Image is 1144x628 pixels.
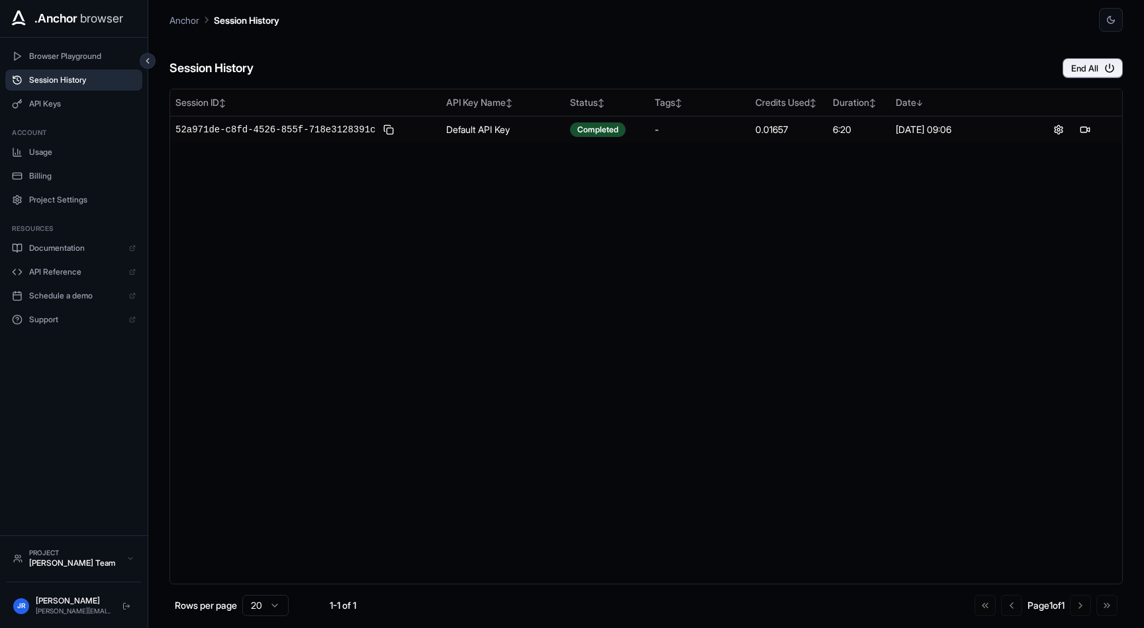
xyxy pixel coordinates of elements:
[169,59,254,78] h6: Session History
[119,598,134,614] button: Logout
[810,98,816,108] span: ↕
[219,98,226,108] span: ↕
[570,122,626,137] div: Completed
[5,142,142,163] button: Usage
[755,96,822,109] div: Credits Used
[214,13,279,27] p: Session History
[896,123,1017,136] div: [DATE] 09:06
[655,96,745,109] div: Tags
[833,96,885,109] div: Duration
[175,123,375,136] span: 52a971de-c8fd-4526-855f-718e3128391c
[506,98,512,108] span: ↕
[598,98,604,108] span: ↕
[169,13,199,27] p: Anchor
[12,128,136,138] h3: Account
[29,147,136,157] span: Usage
[29,267,122,277] span: API Reference
[29,171,136,181] span: Billing
[5,309,142,330] a: Support
[833,123,885,136] div: 6:20
[7,543,141,574] button: Project[PERSON_NAME] Team
[169,13,279,27] nav: breadcrumb
[29,291,122,301] span: Schedule a demo
[175,96,436,109] div: Session ID
[1063,58,1123,78] button: End All
[12,224,136,234] h3: Resources
[29,195,136,205] span: Project Settings
[675,98,682,108] span: ↕
[5,285,142,306] a: Schedule a demo
[869,98,876,108] span: ↕
[5,189,142,210] button: Project Settings
[441,116,565,143] td: Default API Key
[655,123,745,136] div: -
[8,8,29,29] img: Anchor Icon
[36,606,112,616] div: [PERSON_NAME][EMAIL_ADDRESS][DOMAIN_NAME]
[570,96,644,109] div: Status
[916,98,923,108] span: ↓
[5,69,142,91] button: Session History
[310,599,376,612] div: 1-1 of 1
[5,238,142,259] a: Documentation
[5,46,142,67] button: Browser Playground
[29,99,136,109] span: API Keys
[140,53,156,69] button: Collapse sidebar
[29,243,122,253] span: Documentation
[29,75,136,85] span: Session History
[446,96,559,109] div: API Key Name
[1027,599,1065,612] div: Page 1 of 1
[5,93,142,114] button: API Keys
[29,51,136,62] span: Browser Playground
[896,96,1017,109] div: Date
[29,548,120,558] div: Project
[29,314,122,325] span: Support
[5,165,142,187] button: Billing
[36,596,112,606] div: [PERSON_NAME]
[175,599,237,612] p: Rows per page
[755,123,822,136] div: 0.01657
[5,261,142,283] a: API Reference
[34,9,77,28] span: .Anchor
[17,601,25,611] span: JR
[80,9,123,28] span: browser
[29,558,120,568] div: [PERSON_NAME] Team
